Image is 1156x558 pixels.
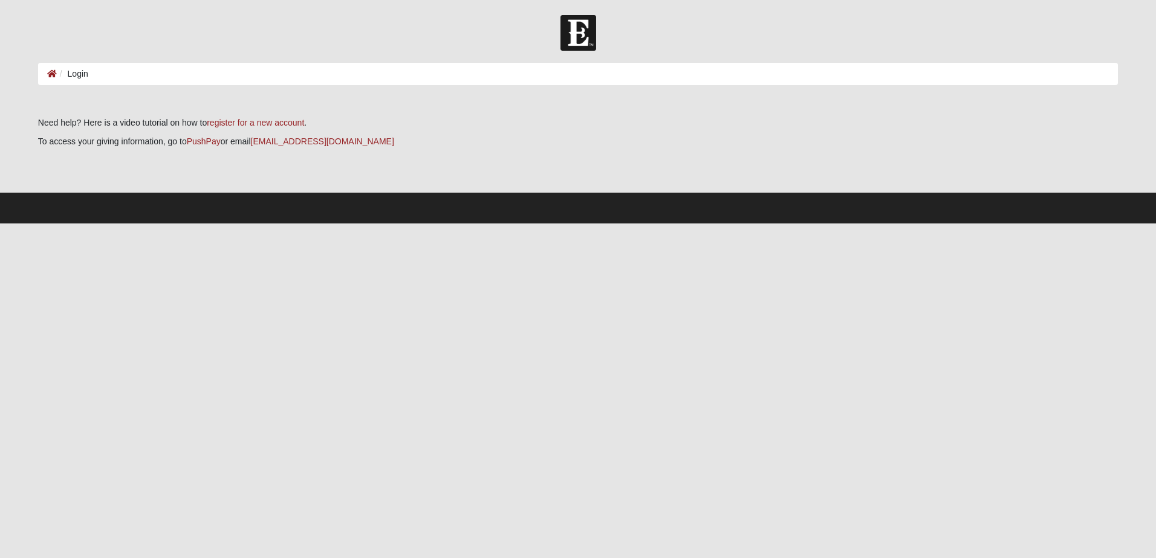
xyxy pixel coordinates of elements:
[187,136,221,146] a: PushPay
[57,68,88,80] li: Login
[38,135,1118,148] p: To access your giving information, go to or email
[251,136,394,146] a: [EMAIL_ADDRESS][DOMAIN_NAME]
[38,117,1118,129] p: Need help? Here is a video tutorial on how to .
[207,118,304,127] a: register for a new account
[560,15,596,51] img: Church of Eleven22 Logo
